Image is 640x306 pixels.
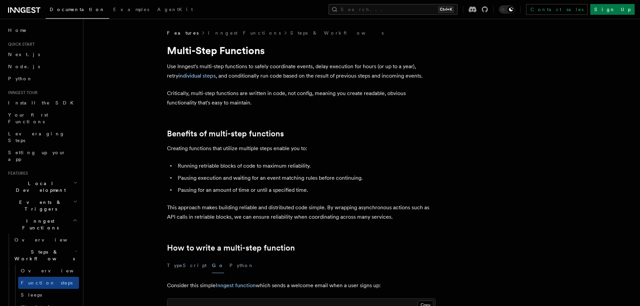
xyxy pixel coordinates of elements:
a: Setting up your app [5,146,79,165]
span: Inngest Functions [5,218,73,231]
li: Pausing for an amount of time or until a specified time. [176,185,436,195]
p: Creating functions that utilize multiple steps enable you to: [167,144,436,153]
a: How to write a multi-step function [167,243,295,253]
span: Setting up your app [8,150,66,162]
a: Function steps [18,277,79,289]
span: Steps & Workflows [12,249,75,262]
p: Critically, multi-step functions are written in code, not config, meaning you create readable, ob... [167,89,436,107]
button: Steps & Workflows [12,246,79,265]
li: Pausing execution and waiting for an event matching rules before continuing. [176,173,436,183]
p: Use Inngest's multi-step functions to safely coordinate events, delay execution for hours (or up ... [167,62,436,81]
h1: Multi-Step Functions [167,44,436,56]
a: Node.js [5,60,79,73]
button: Python [229,258,254,273]
a: Inngest Functions [208,30,281,36]
a: Overview [18,265,79,277]
button: Search...Ctrl+K [329,4,458,15]
span: Features [5,171,28,176]
span: AgentKit [157,7,193,12]
a: Steps & Workflows [290,30,384,36]
span: Install the SDK [8,100,78,105]
span: Your first Functions [8,112,48,124]
li: Running retriable blocks of code to maximum reliability. [176,161,436,171]
button: Go [212,258,224,273]
button: Local Development [5,177,79,196]
button: TypeScript [167,258,207,273]
span: Examples [113,7,149,12]
span: Features [167,30,199,36]
span: Inngest tour [5,90,38,95]
span: Home [8,27,27,34]
a: Contact sales [526,4,588,15]
a: Inngest function [216,282,256,289]
a: individual steps [178,73,216,79]
span: Sleeps [21,292,42,298]
a: Documentation [46,2,109,19]
span: Function steps [21,280,73,286]
button: Inngest Functions [5,215,79,234]
a: Leveraging Steps [5,128,79,146]
a: Sleeps [18,289,79,301]
a: AgentKit [153,2,197,18]
span: Overview [14,237,84,243]
span: Python [8,76,33,81]
a: Python [5,73,79,85]
a: Next.js [5,48,79,60]
a: Sign Up [590,4,635,15]
a: Examples [109,2,153,18]
a: Home [5,24,79,36]
span: Documentation [50,7,105,12]
p: This approach makes building reliable and distributed code simple. By wrapping asynchronous actio... [167,203,436,222]
span: Leveraging Steps [8,131,65,143]
span: Next.js [8,52,40,57]
a: Benefits of multi-step functions [167,129,284,138]
span: Node.js [8,64,40,69]
span: Events & Triggers [5,199,73,212]
a: Overview [12,234,79,246]
kbd: Ctrl+K [438,6,454,13]
button: Events & Triggers [5,196,79,215]
button: Toggle dark mode [499,5,515,13]
p: Consider this simple which sends a welcome email when a user signs up: [167,281,436,290]
a: Your first Functions [5,109,79,128]
a: Install the SDK [5,97,79,109]
span: Quick start [5,42,35,47]
span: Overview [21,268,90,273]
span: Local Development [5,180,73,193]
